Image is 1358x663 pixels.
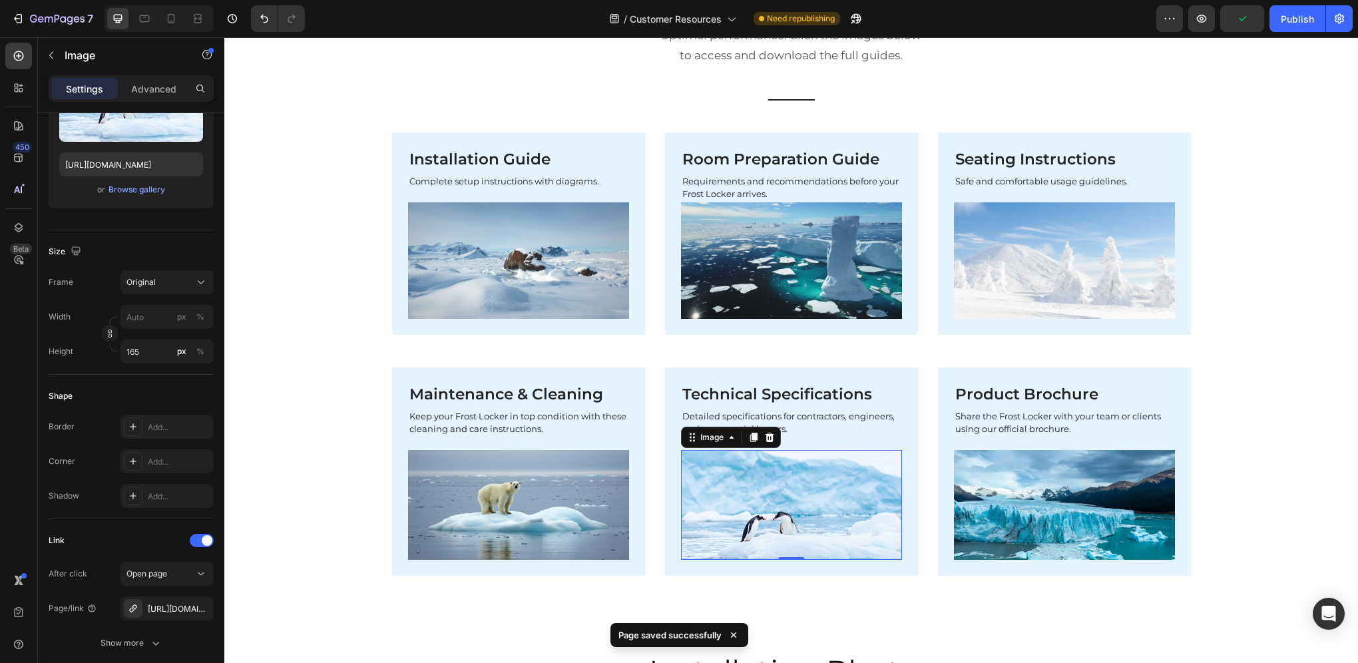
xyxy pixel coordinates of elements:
[473,394,502,406] div: Image
[97,182,105,198] span: or
[120,339,214,363] input: px%
[148,603,210,615] div: [URL][DOMAIN_NAME]
[730,111,951,134] h3: Seating Instructions
[148,456,210,468] div: Add...
[457,111,678,134] h3: Room Preparation Guide
[185,373,403,399] p: Keep your Frost Locker in top condition with these cleaning and care instructions.
[120,305,214,329] input: px%
[184,413,405,523] img: gempages_514132740736549914-915bf796-f971-429d-8a79-9b9cdb281cb1.jpg
[1269,5,1325,32] button: Publish
[457,346,678,369] h3: Technical Specifications
[458,138,676,164] p: Requirements and recommendations before your Frost Locker arrives.
[49,602,97,614] div: Page/link
[618,628,722,642] p: Page saved successfully
[49,490,79,502] div: Shadow
[5,5,99,32] button: 7
[224,37,1358,663] iframe: Design area
[49,535,65,547] div: Link
[457,413,678,523] img: gempages_514132740736549914-8bbe6265-03b9-4d9e-a9e4-5963e4893426.jpg
[767,13,835,25] span: Need republishing
[730,413,951,523] img: gempages_514132740736549914-cb2e6b53-be10-4bce-a0a1-ca5db2a4e139.jpg
[196,345,204,357] div: %
[87,11,93,27] p: 7
[66,82,103,96] p: Settings
[731,373,949,399] p: Share the Frost Locker with your team or clients using our official brochure.
[184,346,405,369] h3: Maintenance & Cleaning
[126,276,156,288] span: Original
[630,12,722,26] span: Customer Resources
[13,142,32,152] div: 450
[148,421,210,433] div: Add...
[65,47,178,63] p: Image
[174,309,190,325] button: %
[192,343,208,359] button: px
[126,568,167,578] span: Open page
[49,568,87,580] div: After click
[177,345,186,357] div: px
[49,421,75,433] div: Border
[251,5,305,32] div: Undo/Redo
[10,244,32,254] div: Beta
[730,346,951,369] h3: Product Brochure
[1281,12,1314,26] div: Publish
[120,562,214,586] button: Open page
[131,82,176,96] p: Advanced
[49,455,75,467] div: Corner
[59,152,203,176] input: https://example.com/image.jpg
[49,276,73,288] label: Frame
[458,373,676,399] p: Detailed specifications for contractors, engineers, and commercial buyers.
[109,184,165,196] div: Browse gallery
[192,309,208,325] button: px
[457,165,678,282] img: gempages_514132740736549914-2ad21907-102c-4c73-ae9b-f818f6fbf52d.jpg
[49,631,214,655] button: Show more
[174,343,190,359] button: %
[49,311,71,323] label: Width
[730,165,951,282] img: gempages_514132740736549914-dc5b4633-1c17-4a2c-969b-e2adbc5389d9.jpg
[196,311,204,323] div: %
[731,138,949,151] p: Safe and comfortable usage guidelines.
[49,243,84,261] div: Size
[49,345,73,357] label: Height
[120,270,214,294] button: Original
[624,12,627,26] span: /
[148,491,210,503] div: Add...
[101,636,162,650] div: Show more
[108,183,166,196] button: Browse gallery
[1313,598,1345,630] div: Open Intercom Messenger
[177,311,186,323] div: px
[49,390,73,402] div: Shape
